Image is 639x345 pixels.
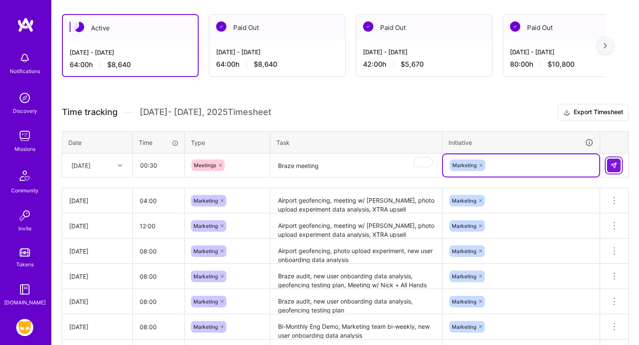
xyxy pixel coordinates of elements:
[133,290,185,313] input: HH:MM
[363,47,485,56] div: [DATE] - [DATE]
[193,248,218,254] span: Marketing
[510,60,632,69] div: 80:00 h
[193,273,218,280] span: Marketing
[70,60,191,69] div: 64:00 h
[18,224,32,233] div: Invite
[69,221,126,230] div: [DATE]
[16,207,33,224] img: Invite
[11,186,38,195] div: Community
[16,281,33,298] img: guide book
[20,248,30,257] img: tokens
[194,162,216,168] span: Meetings
[209,15,345,41] div: Paid Out
[4,298,46,307] div: [DOMAIN_NAME]
[16,319,33,336] img: Grindr: Product & Marketing
[271,315,441,339] textarea: Bi-Monthly Eng Demo, Marketing team bi-weekly, new user onboarding data analysis
[70,48,191,57] div: [DATE] - [DATE]
[271,239,441,263] textarea: Airport geofencing, photo upload experiment, new user onboarding data analysis
[74,22,84,32] img: Active
[63,15,198,41] div: Active
[271,154,441,177] textarea: To enrich screen reader interactions, please activate Accessibility in Grammarly extension settings
[356,15,492,41] div: Paid Out
[452,248,476,254] span: Marketing
[17,17,34,32] img: logo
[133,189,185,212] input: HH:MM
[271,189,441,212] textarea: Airport geofencing, meeting w/ [PERSON_NAME], photo upload experiment data analysis, XTRA upsell ...
[271,214,441,238] textarea: Airport geofencing, meeting w/ [PERSON_NAME], photo upload experiment data analysis, XTRA upsell ...
[193,198,218,204] span: Marketing
[452,273,476,280] span: Marketing
[607,159,621,172] div: null
[15,144,35,153] div: Missions
[69,322,126,331] div: [DATE]
[118,163,122,168] i: icon Chevron
[16,127,33,144] img: teamwork
[270,131,443,153] th: Task
[14,319,35,336] a: Grindr: Product & Marketing
[604,43,607,49] img: right
[452,162,477,168] span: Marketing
[548,60,575,69] span: $10,800
[15,165,35,186] img: Community
[363,60,485,69] div: 42:00 h
[254,60,277,69] span: $8,640
[610,162,617,169] img: Submit
[16,50,33,67] img: bell
[563,108,570,117] i: icon Download
[363,21,373,32] img: Paid Out
[193,223,218,229] span: Marketing
[216,47,338,56] div: [DATE] - [DATE]
[16,260,34,269] div: Tokens
[216,60,338,69] div: 64:00 h
[452,324,476,330] span: Marketing
[452,198,476,204] span: Marketing
[401,60,424,69] span: $5,670
[216,21,226,32] img: Paid Out
[133,215,185,237] input: HH:MM
[558,104,629,121] button: Export Timesheet
[193,324,218,330] span: Marketing
[510,21,520,32] img: Paid Out
[452,223,476,229] span: Marketing
[133,154,184,177] input: HH:MM
[271,290,441,313] textarea: Braze audit, new user onboarding data analysis, geofencing testing plan
[185,131,270,153] th: Type
[448,138,594,147] div: Initiative
[133,316,185,338] input: HH:MM
[271,265,441,288] textarea: Braze audit, new user onboarding data analysis, geofencing testing plan, Meeting w/ Nick + All Hands
[503,15,639,41] div: Paid Out
[139,138,179,147] div: Time
[69,272,126,281] div: [DATE]
[193,298,218,305] span: Marketing
[510,47,632,56] div: [DATE] - [DATE]
[71,161,91,170] div: [DATE]
[10,67,40,76] div: Notifications
[16,89,33,106] img: discovery
[62,107,117,118] span: Time tracking
[133,265,185,288] input: HH:MM
[107,60,131,69] span: $8,640
[69,196,126,205] div: [DATE]
[69,247,126,256] div: [DATE]
[133,240,185,262] input: HH:MM
[62,131,133,153] th: Date
[69,297,126,306] div: [DATE]
[452,298,476,305] span: Marketing
[13,106,37,115] div: Discovery
[140,107,271,118] span: [DATE] - [DATE] , 2025 Timesheet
